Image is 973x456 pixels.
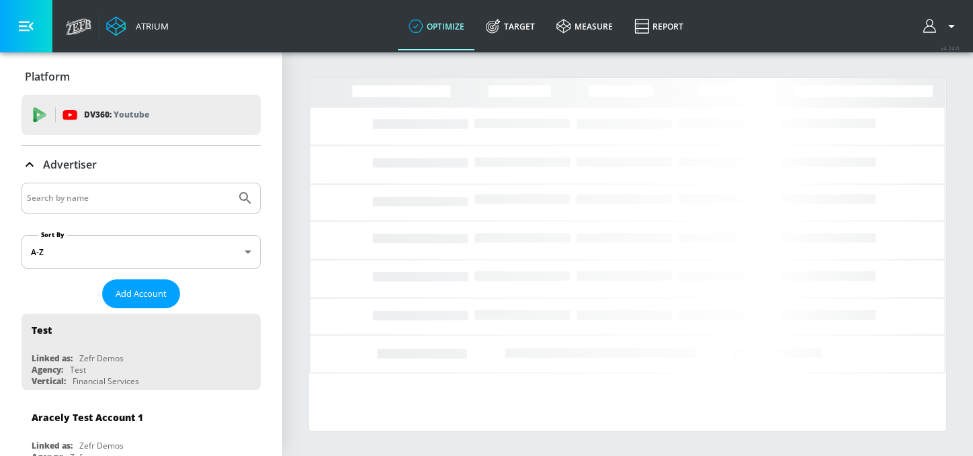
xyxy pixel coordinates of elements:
span: Add Account [116,286,167,302]
a: measure [546,2,624,50]
a: Atrium [106,16,169,36]
div: TestLinked as:Zefr DemosAgency:TestVertical:Financial Services [22,314,261,390]
div: Zefr Demos [79,353,124,364]
div: Test [70,364,86,375]
div: Zefr Demos [79,440,124,451]
p: Advertiser [43,157,97,172]
div: Linked as: [32,440,73,451]
div: DV360: Youtube [22,95,261,135]
div: Agency: [32,364,63,375]
a: Report [624,2,694,50]
div: Platform [22,58,261,95]
a: Target [475,2,546,50]
label: Sort By [38,230,67,239]
span: v 4.24.0 [941,44,960,52]
p: DV360: [84,107,149,122]
button: Add Account [102,279,180,308]
div: Advertiser [22,146,261,183]
input: Search by name [27,189,230,207]
div: Linked as: [32,353,73,364]
div: Test [32,324,52,336]
div: Financial Services [73,375,139,387]
div: A-Z [22,235,261,269]
a: optimize [398,2,475,50]
div: Aracely Test Account 1 [32,411,143,424]
p: Platform [25,69,70,84]
div: Atrium [130,20,169,32]
p: Youtube [114,107,149,122]
div: Vertical: [32,375,66,387]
